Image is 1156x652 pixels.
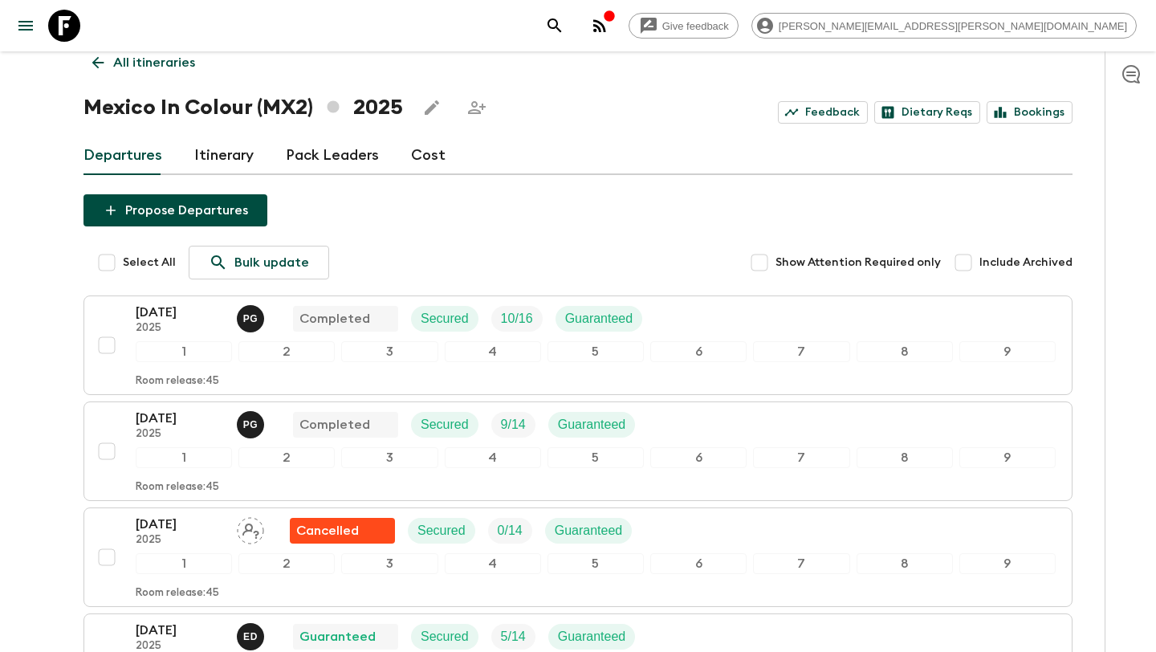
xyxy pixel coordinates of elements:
p: Room release: 45 [136,481,219,494]
p: Secured [417,521,466,540]
p: 5 / 14 [501,627,526,646]
div: 1 [136,553,232,574]
div: 6 [650,447,747,468]
p: Bulk update [234,253,309,272]
div: 7 [753,553,849,574]
p: Completed [299,309,370,328]
div: 9 [959,447,1056,468]
p: 10 / 16 [501,309,533,328]
button: ED [237,623,267,650]
p: Room release: 45 [136,587,219,600]
p: [DATE] [136,303,224,322]
span: Ernesto Deciga Alcàntara [237,628,267,641]
p: Guaranteed [558,415,626,434]
div: 6 [650,341,747,362]
div: Secured [408,518,475,544]
span: Include Archived [979,255,1073,271]
div: [PERSON_NAME][EMAIL_ADDRESS][PERSON_NAME][DOMAIN_NAME] [751,13,1137,39]
button: menu [10,10,42,42]
p: [DATE] [136,515,224,534]
span: Assign pack leader [237,522,264,535]
p: Secured [421,309,469,328]
div: 4 [445,447,541,468]
div: 2 [238,447,335,468]
div: 3 [341,341,438,362]
p: 2025 [136,322,224,335]
div: 3 [341,447,438,468]
p: 2025 [136,534,224,547]
p: [DATE] [136,409,224,428]
a: Pack Leaders [286,137,379,175]
p: Secured [421,415,469,434]
p: Guaranteed [558,627,626,646]
span: Patricia Gutierrez [237,416,267,429]
a: Itinerary [194,137,254,175]
a: Departures [83,137,162,175]
div: 2 [238,553,335,574]
span: Patricia Gutierrez [237,310,267,323]
p: 2025 [136,428,224,441]
button: [DATE]2025Patricia GutierrezCompletedSecuredTrip FillGuaranteed123456789Room release:45 [83,401,1073,501]
button: Propose Departures [83,194,267,226]
button: [DATE]2025Assign pack leaderFlash Pack cancellationSecuredTrip FillGuaranteed123456789Room releas... [83,507,1073,607]
div: Trip Fill [491,624,535,650]
button: Edit this itinerary [416,92,448,124]
p: Cancelled [296,521,359,540]
div: 3 [341,553,438,574]
span: Give feedback [653,20,738,32]
p: All itineraries [113,53,195,72]
div: Flash Pack cancellation [290,518,395,544]
div: 9 [959,341,1056,362]
div: 8 [857,341,953,362]
div: 5 [547,341,644,362]
div: Trip Fill [488,518,532,544]
p: Secured [421,627,469,646]
a: Bookings [987,101,1073,124]
a: Bulk update [189,246,329,279]
div: Trip Fill [491,412,535,438]
button: [DATE]2025Patricia GutierrezCompletedSecuredTrip FillGuaranteed123456789Room release:45 [83,295,1073,395]
div: 5 [547,553,644,574]
p: [DATE] [136,621,224,640]
div: Secured [411,412,478,438]
div: 8 [857,553,953,574]
div: Trip Fill [491,306,543,332]
div: 8 [857,447,953,468]
div: 4 [445,553,541,574]
p: E D [243,630,258,643]
a: Give feedback [629,13,739,39]
div: 2 [238,341,335,362]
div: 6 [650,553,747,574]
div: 9 [959,553,1056,574]
a: Feedback [778,101,868,124]
span: [PERSON_NAME][EMAIL_ADDRESS][PERSON_NAME][DOMAIN_NAME] [770,20,1136,32]
span: Show Attention Required only [775,255,941,271]
a: Cost [411,137,446,175]
p: Guaranteed [299,627,376,646]
div: 7 [753,341,849,362]
div: 7 [753,447,849,468]
a: All itineraries [83,47,204,79]
div: 1 [136,447,232,468]
button: search adventures [539,10,571,42]
h1: Mexico In Colour (MX2) 2025 [83,92,403,124]
div: Secured [411,624,478,650]
p: 9 / 14 [501,415,526,434]
p: Guaranteed [565,309,633,328]
span: Select All [123,255,176,271]
p: Room release: 45 [136,375,219,388]
div: 1 [136,341,232,362]
p: Completed [299,415,370,434]
p: Guaranteed [555,521,623,540]
div: Secured [411,306,478,332]
p: 0 / 14 [498,521,523,540]
div: 5 [547,447,644,468]
a: Dietary Reqs [874,101,980,124]
div: 4 [445,341,541,362]
span: Share this itinerary [461,92,493,124]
